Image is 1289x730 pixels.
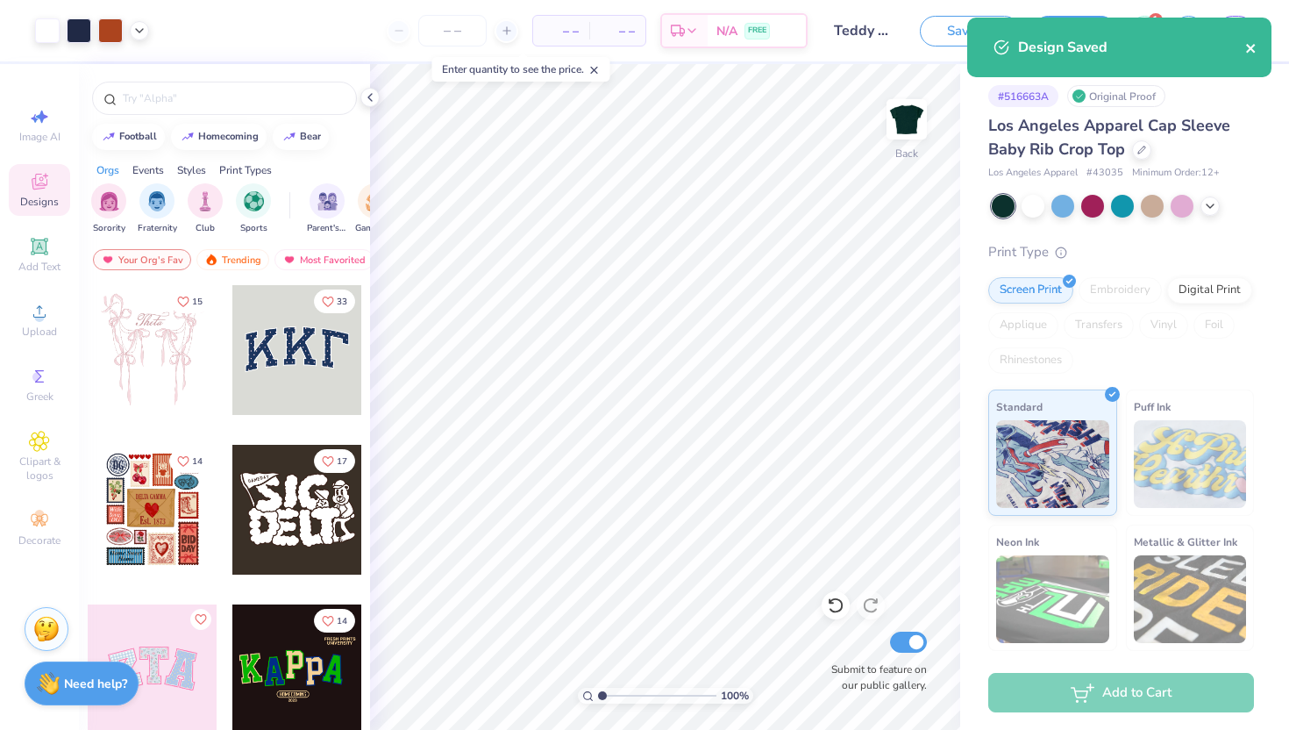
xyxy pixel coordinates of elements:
span: Upload [22,325,57,339]
div: Most Favorited [274,249,374,270]
span: Los Angeles Apparel [988,166,1078,181]
input: Untitled Design [821,13,907,48]
span: – – [544,22,579,40]
span: Add Text [18,260,61,274]
span: Clipart & logos [9,454,70,483]
span: Puff Ink [1134,397,1171,416]
div: Enter quantity to see the price. [432,57,610,82]
button: filter button [355,183,395,235]
div: Your Org's Fav [93,249,191,270]
span: Game Day [355,222,395,235]
span: Club [196,222,215,235]
img: Back [889,102,924,137]
div: Events [132,162,164,178]
span: 17 [337,457,347,466]
div: Foil [1193,312,1235,339]
span: Minimum Order: 12 + [1132,166,1220,181]
div: Vinyl [1139,312,1188,339]
span: 100 % [721,688,749,704]
span: 1 [1149,13,1163,27]
img: Metallic & Glitter Ink [1134,555,1247,643]
span: Greek [26,390,53,404]
div: bear [300,132,321,141]
button: Like [169,290,210,313]
div: filter for Parent's Weekend [307,183,347,235]
button: Like [314,290,355,313]
img: Neon Ink [996,555,1109,643]
button: Like [190,609,211,630]
span: Los Angeles Apparel Cap Sleeve Baby Rib Crop Top [988,115,1230,160]
span: Fraternity [138,222,177,235]
img: most_fav.gif [282,254,296,266]
span: 14 [337,617,347,626]
img: trend_line.gif [181,132,195,142]
div: Original Proof [1067,85,1165,107]
span: Sports [240,222,267,235]
div: Screen Print [988,277,1073,304]
img: most_fav.gif [101,254,115,266]
div: filter for Sports [236,183,271,235]
div: filter for Sorority [91,183,126,235]
span: Neon Ink [996,533,1039,551]
div: filter for Game Day [355,183,395,235]
img: Club Image [196,191,215,211]
div: Rhinestones [988,347,1073,374]
button: football [92,124,165,150]
button: filter button [307,183,347,235]
img: Standard [996,420,1109,508]
button: filter button [236,183,271,235]
div: Back [895,146,918,161]
button: Save as [920,16,1020,47]
div: Trending [196,249,269,270]
span: Metallic & Glitter Ink [1134,533,1237,551]
span: FREE [748,25,766,37]
div: filter for Fraternity [138,183,177,235]
span: Designs [20,195,59,209]
button: filter button [138,183,177,235]
div: homecoming [198,132,259,141]
img: Sorority Image [99,191,119,211]
div: Applique [988,312,1058,339]
div: Styles [177,162,206,178]
span: 15 [192,297,203,306]
input: – – [418,15,487,47]
span: 33 [337,297,347,306]
img: trend_line.gif [282,132,296,142]
label: Submit to feature on our public gallery. [822,662,927,693]
div: filter for Club [188,183,223,235]
span: 14 [192,457,203,466]
button: Like [169,449,210,473]
span: Image AI [19,130,61,144]
strong: Need help? [64,676,127,692]
button: filter button [188,183,223,235]
div: Orgs [96,162,119,178]
div: football [119,132,157,141]
span: Standard [996,397,1043,416]
div: Embroidery [1079,277,1162,304]
button: Like [314,609,355,633]
img: Sports Image [244,191,264,211]
img: Game Day Image [366,191,386,211]
span: Parent's Weekend [307,222,347,235]
div: Print Type [988,242,1254,262]
span: – – [600,22,635,40]
div: Digital Print [1167,277,1252,304]
div: Print Types [219,162,272,178]
img: trend_line.gif [102,132,116,142]
img: trending.gif [204,254,218,266]
div: # 516663A [988,85,1058,107]
span: # 43035 [1086,166,1123,181]
img: Puff Ink [1134,420,1247,508]
button: homecoming [171,124,267,150]
span: Decorate [18,533,61,547]
span: N/A [716,22,737,40]
img: Parent's Weekend Image [317,191,338,211]
div: Transfers [1064,312,1134,339]
button: Like [314,449,355,473]
button: close [1245,37,1257,58]
div: Design Saved [1018,37,1245,58]
img: Fraternity Image [147,191,167,211]
button: bear [273,124,329,150]
span: Sorority [93,222,125,235]
button: filter button [91,183,126,235]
